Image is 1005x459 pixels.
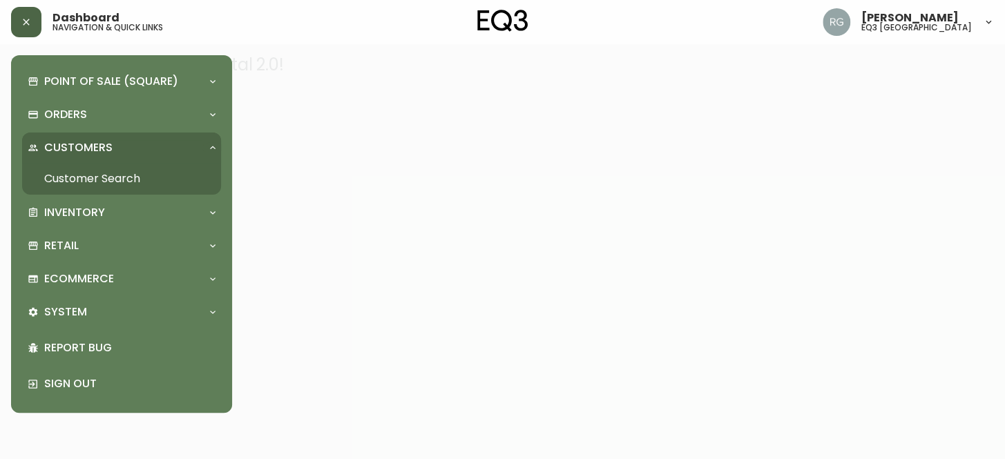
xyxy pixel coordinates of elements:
a: Customer Search [22,163,221,195]
div: Customers [22,133,221,163]
div: Report Bug [22,330,221,366]
div: System [22,297,221,327]
p: Report Bug [44,340,216,355]
p: Sign Out [44,376,216,391]
div: Orders [22,99,221,130]
h5: eq3 [GEOGRAPHIC_DATA] [861,23,972,32]
div: Retail [22,231,221,261]
div: Inventory [22,197,221,228]
p: Orders [44,107,87,122]
h5: navigation & quick links [52,23,163,32]
span: Dashboard [52,12,119,23]
p: Customers [44,140,113,155]
div: Sign Out [22,366,221,402]
span: [PERSON_NAME] [861,12,959,23]
div: Point of Sale (Square) [22,66,221,97]
p: Point of Sale (Square) [44,74,178,89]
div: Ecommerce [22,264,221,294]
img: logo [477,10,528,32]
p: System [44,304,87,320]
p: Ecommerce [44,271,114,286]
p: Inventory [44,205,105,220]
img: f6fbd925e6db440fbde9835fd887cd24 [823,8,850,36]
p: Retail [44,238,79,253]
